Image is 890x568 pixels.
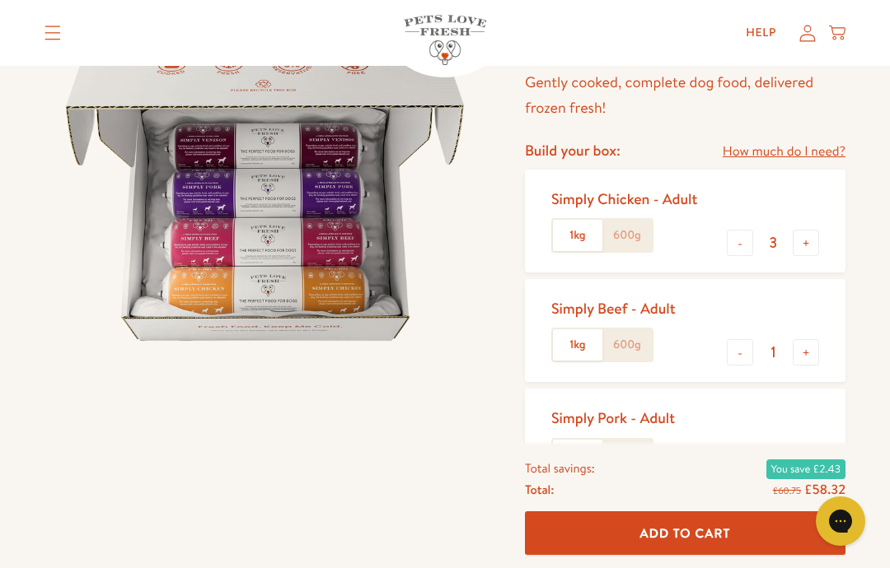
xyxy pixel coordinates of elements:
span: You save £2.43 [766,459,845,479]
span: Add To Cart [640,524,731,542]
p: Gently cooked, complete dog food, delivered frozen fresh! [525,70,845,120]
label: 600g [602,329,652,361]
a: How much do I need? [723,141,845,163]
span: Total savings: [525,458,595,479]
label: 1kg [553,329,602,361]
div: Simply Chicken - Adult [551,189,697,208]
button: + [793,339,819,365]
summary: Translation missing: en.sections.header.menu [31,12,74,54]
button: + [793,230,819,256]
h4: Build your box: [525,141,621,160]
label: 600g [602,220,652,251]
iframe: Gorgias live chat messenger [808,491,874,552]
button: - [727,339,753,365]
span: £58.32 [804,481,845,499]
span: Total: [525,479,554,500]
s: £60.75 [773,484,801,497]
button: Add To Cart [525,512,845,556]
img: Pets Love Fresh [404,15,486,65]
label: 1kg [553,440,602,471]
div: Simply Beef - Adult [551,299,676,318]
label: 600g [602,440,652,471]
a: Help [733,16,789,49]
div: Simply Pork - Adult [551,408,675,427]
label: 1kg [553,220,602,251]
button: - [727,230,753,256]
